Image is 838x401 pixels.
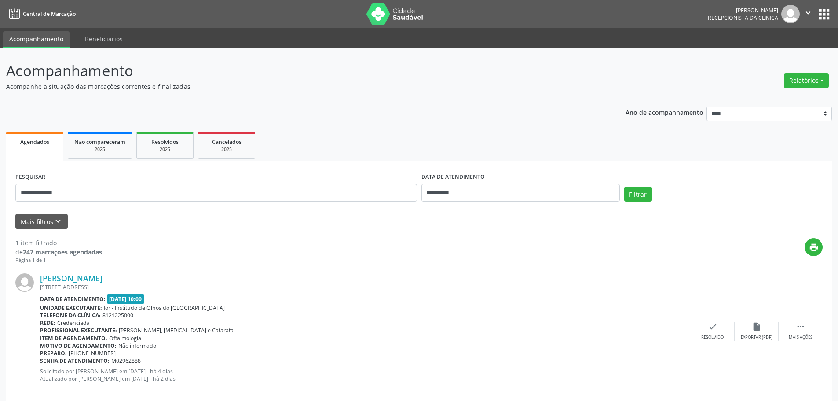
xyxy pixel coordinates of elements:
[40,342,117,349] b: Motivo de agendamento:
[784,73,829,88] button: Relatórios
[143,146,187,153] div: 2025
[74,138,125,146] span: Não compareceram
[15,273,34,292] img: img
[23,248,102,256] strong: 247 marcações agendadas
[20,138,49,146] span: Agendados
[212,138,242,146] span: Cancelados
[151,138,179,146] span: Resolvidos
[40,349,67,357] b: Preparo:
[79,31,129,47] a: Beneficiários
[40,304,102,312] b: Unidade executante:
[109,335,141,342] span: Oftalmologia
[6,7,76,21] a: Central de Marcação
[421,170,485,184] label: DATA DE ATENDIMENTO
[40,283,691,291] div: [STREET_ADDRESS]
[708,14,778,22] span: Recepcionista da clínica
[789,335,812,341] div: Mais ações
[624,187,652,202] button: Filtrar
[6,82,584,91] p: Acompanhe a situação das marcações correntes e finalizadas
[809,243,819,252] i: print
[816,7,832,22] button: apps
[40,327,117,334] b: Profissional executante:
[40,319,55,327] b: Rede:
[107,294,144,304] span: [DATE] 10:00
[74,146,125,153] div: 2025
[40,368,691,383] p: Solicitado por [PERSON_NAME] em [DATE] - há 4 dias Atualizado por [PERSON_NAME] em [DATE] - há 2 ...
[626,107,703,118] p: Ano de acompanhamento
[15,214,68,229] button: Mais filtroskeyboard_arrow_down
[800,5,816,23] button: 
[111,357,141,364] span: M02962888
[205,146,249,153] div: 2025
[741,335,772,341] div: Exportar (PDF)
[119,327,234,334] span: [PERSON_NAME], [MEDICAL_DATA] e Catarata
[796,322,805,331] i: 
[708,7,778,14] div: [PERSON_NAME]
[701,335,724,341] div: Resolvido
[118,342,156,349] span: Não informado
[40,273,102,283] a: [PERSON_NAME]
[40,357,110,364] b: Senha de atendimento:
[3,31,70,48] a: Acompanhamento
[805,238,823,256] button: print
[708,322,717,331] i: check
[104,304,225,312] span: Ior - Institudo de Olhos do [GEOGRAPHIC_DATA]
[752,322,761,331] i: insert_drive_file
[57,319,90,327] span: Credenciada
[40,295,106,303] b: Data de atendimento:
[53,217,63,226] i: keyboard_arrow_down
[23,10,76,18] span: Central de Marcação
[15,257,102,264] div: Página 1 de 1
[40,335,107,342] b: Item de agendamento:
[40,312,101,319] b: Telefone da clínica:
[69,349,116,357] span: [PHONE_NUMBER]
[781,5,800,23] img: img
[803,8,813,18] i: 
[102,312,133,319] span: 8121225000
[15,247,102,257] div: de
[6,60,584,82] p: Acompanhamento
[15,238,102,247] div: 1 item filtrado
[15,170,45,184] label: PESQUISAR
